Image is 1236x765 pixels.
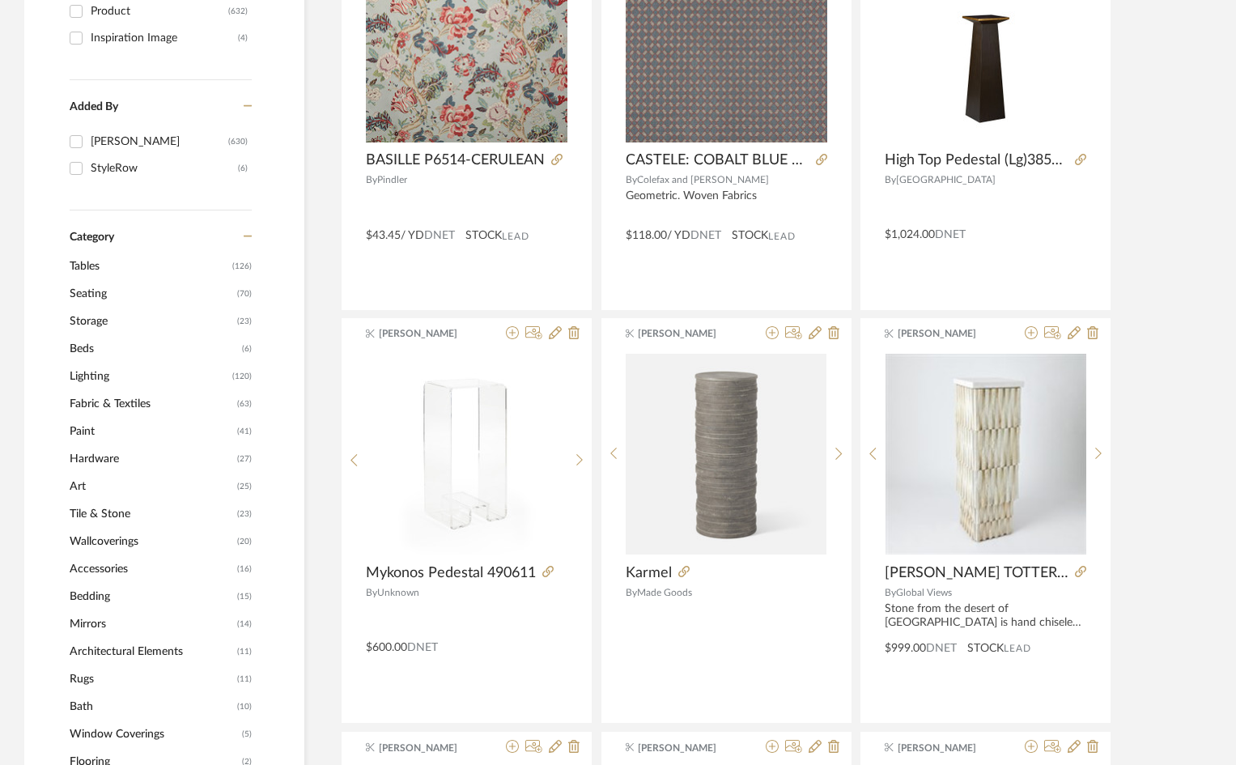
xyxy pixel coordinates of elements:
[401,230,424,241] span: / YD
[237,556,252,582] span: (16)
[70,253,228,280] span: Tables
[237,694,252,720] span: (10)
[70,528,233,555] span: Wallcoverings
[70,583,233,610] span: Bedding
[967,640,1004,657] span: STOCK
[237,446,252,472] span: (27)
[626,588,637,597] span: By
[366,151,545,169] span: BASILLE P6514-CERULEAN
[70,335,238,363] span: Beds
[637,175,769,185] span: Colefax and [PERSON_NAME]
[70,390,233,418] span: Fabric & Textiles
[70,638,233,665] span: Architectural Elements
[626,354,826,555] img: Karmel
[70,308,233,335] span: Storage
[898,741,1000,755] span: [PERSON_NAME]
[70,693,233,720] span: Bath
[935,229,966,240] span: DNET
[377,588,419,597] span: Unknown
[70,445,233,473] span: Hardware
[70,418,233,445] span: Paint
[626,189,827,217] div: Geometric. Woven Fabrics
[885,602,1086,630] div: Stone from the desert of [GEOGRAPHIC_DATA] is hand chiseled and sculpted by artisans to create th...
[394,353,539,555] img: Mykonos Pedestal 490611
[237,474,252,499] span: (25)
[238,155,248,181] div: (6)
[70,500,233,528] span: Tile & Stone
[91,25,238,51] div: Inspiration Image
[237,501,252,527] span: (23)
[690,230,721,241] span: DNET
[70,101,118,113] span: Added By
[424,230,455,241] span: DNET
[626,564,672,582] span: Karmel
[237,308,252,334] span: (23)
[232,363,252,389] span: (120)
[732,227,768,244] span: STOCK
[237,419,252,444] span: (41)
[626,175,637,185] span: By
[237,281,252,307] span: (70)
[896,175,996,185] span: [GEOGRAPHIC_DATA]
[637,588,692,597] span: Made Goods
[366,588,377,597] span: By
[91,129,228,155] div: [PERSON_NAME]
[885,643,926,654] span: $999.00
[367,353,567,555] div: 0
[898,326,1000,341] span: [PERSON_NAME]
[626,230,667,241] span: $118.00
[366,230,401,241] span: $43.45
[885,151,1068,169] span: High Top Pedestal (Lg)385211
[926,643,957,654] span: DNET
[885,175,896,185] span: By
[465,227,502,244] span: STOCK
[70,610,233,638] span: Mirrors
[502,231,529,242] span: Lead
[638,741,740,755] span: [PERSON_NAME]
[91,155,238,181] div: StyleRow
[885,564,1068,582] span: [PERSON_NAME] TOTTER PEDESTAL 9.92402
[70,473,233,500] span: Art
[377,175,407,185] span: Pindler
[238,25,248,51] div: (4)
[70,555,233,583] span: Accessories
[70,231,114,244] span: Category
[237,666,252,692] span: (11)
[379,326,481,341] span: [PERSON_NAME]
[237,391,252,417] span: (63)
[626,151,809,169] span: CASTELE: COBALT BLUE F4770-01
[237,529,252,555] span: (20)
[70,363,228,390] span: Lighting
[896,588,952,597] span: Global Views
[70,280,233,308] span: Seating
[237,611,252,637] span: (14)
[885,229,935,240] span: $1,024.00
[242,721,252,747] span: (5)
[407,642,438,653] span: DNET
[70,665,233,693] span: Rugs
[885,588,896,597] span: By
[228,129,248,155] div: (630)
[638,326,740,341] span: [PERSON_NAME]
[1004,643,1031,654] span: Lead
[366,564,536,582] span: Mykonos Pedestal 490611
[768,231,796,242] span: Lead
[379,741,481,755] span: [PERSON_NAME]
[667,230,690,241] span: / YD
[237,639,252,665] span: (11)
[366,642,407,653] span: $600.00
[237,584,252,610] span: (15)
[366,175,377,185] span: By
[242,336,252,362] span: (6)
[886,354,1086,555] img: TEETER TOTTER PEDESTAL 9.92402
[232,253,252,279] span: (126)
[70,720,238,748] span: Window Coverings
